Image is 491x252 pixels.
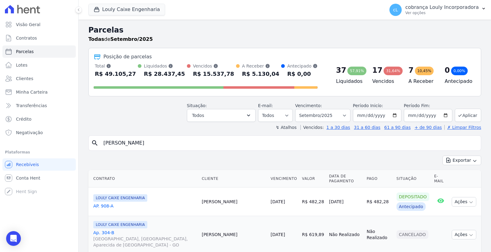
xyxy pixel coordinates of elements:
div: 57,91% [347,67,366,75]
button: cL cobrança Louly Incorporadora Ver opções [385,1,491,18]
input: Buscar por nome do lote ou do cliente [100,137,478,149]
i: search [91,139,99,147]
div: Antecipado [287,63,318,69]
td: R$ 482,28 [300,188,327,216]
label: Vencidos: [300,125,324,130]
span: cL [393,8,398,12]
label: Vencimento: [295,103,322,108]
button: Louly Caixe Engenharia [88,4,165,15]
p: cobrança Louly Incorporadora [405,4,479,10]
span: Recebíveis [16,161,39,168]
div: R$ 28.437,45 [144,69,185,79]
span: LOULY CAIXE ENGENHARIA [93,194,147,202]
div: 10,45% [415,67,434,75]
a: Crédito [2,113,76,125]
a: [DATE] [271,199,285,204]
span: Transferências [16,103,47,109]
th: Pago [364,170,394,188]
span: Clientes [16,76,33,82]
button: Aplicar [455,109,481,122]
span: Contratos [16,35,37,41]
span: Lotes [16,62,28,68]
a: Parcelas [2,45,76,58]
a: Conta Hent [2,172,76,184]
span: Conta Hent [16,175,40,181]
span: Crédito [16,116,32,122]
a: Lotes [2,59,76,71]
strong: Todas [88,36,104,42]
th: Vencimento [268,170,300,188]
p: Ver opções [405,10,479,15]
th: Valor [300,170,327,188]
div: R$ 5.130,04 [242,69,279,79]
a: [DATE] [271,232,285,237]
span: Visão Geral [16,21,41,28]
div: R$ 49.105,27 [95,69,136,79]
label: Período Fim: [404,103,452,109]
strong: Setembro/2025 [110,36,153,42]
span: LOULY CAIXE ENGENHARIA [93,221,147,228]
a: Negativação [2,126,76,139]
label: ↯ Atalhos [276,125,296,130]
div: R$ 15.537,78 [193,69,234,79]
a: 31 a 60 dias [354,125,380,130]
th: E-mail [432,170,450,188]
button: Exportar [443,156,481,165]
th: Situação [394,170,432,188]
button: Ações [452,230,476,239]
h4: Antecipado [445,78,471,85]
button: Todos [187,109,256,122]
h4: Liquidados [336,78,362,85]
th: Cliente [199,170,268,188]
a: + de 90 dias [415,125,442,130]
div: Cancelado [396,230,428,239]
a: AP. 908-A [93,203,197,209]
div: 31,64% [384,67,403,75]
div: 7 [408,65,414,75]
span: Todos [192,112,204,119]
div: Open Intercom Messenger [6,231,21,246]
button: Ações [452,197,476,207]
div: 0,00% [451,67,468,75]
div: R$ 0,00 [287,69,318,79]
label: Situação: [187,103,207,108]
a: Visão Geral [2,18,76,31]
a: Contratos [2,32,76,44]
div: Liquidados [144,63,185,69]
h4: Vencidos [372,78,399,85]
a: Clientes [2,72,76,85]
div: Vencidos [193,63,234,69]
td: [DATE] [327,188,364,216]
span: [GEOGRAPHIC_DATA], [GEOGRAPHIC_DATA], Aparecida de [GEOGRAPHIC_DATA] - GO [93,236,197,248]
div: Plataformas [5,149,73,156]
a: Transferências [2,99,76,112]
span: Minha Carteira [16,89,48,95]
div: 17 [372,65,382,75]
div: Posição de parcelas [103,53,152,60]
h2: Parcelas [88,25,481,36]
th: Contrato [88,170,199,188]
a: Ap. 304-B[GEOGRAPHIC_DATA], [GEOGRAPHIC_DATA], Aparecida de [GEOGRAPHIC_DATA] - GO [93,230,197,248]
h4: A Receber [408,78,435,85]
p: de [88,36,153,43]
span: Negativação [16,130,43,136]
td: R$ 482,28 [364,188,394,216]
a: 1 a 30 dias [327,125,350,130]
label: E-mail: [258,103,273,108]
a: Minha Carteira [2,86,76,98]
th: Data de Pagamento [327,170,364,188]
div: 37 [336,65,346,75]
div: Total [95,63,136,69]
a: Recebíveis [2,158,76,171]
a: 61 a 90 dias [384,125,411,130]
span: Parcelas [16,48,34,55]
div: Depositado [396,192,429,201]
a: ✗ Limpar Filtros [444,125,481,130]
div: A Receber [242,63,279,69]
label: Período Inicío: [353,103,383,108]
div: Antecipado [396,202,426,211]
td: [PERSON_NAME] [199,188,268,216]
div: 0 [445,65,450,75]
